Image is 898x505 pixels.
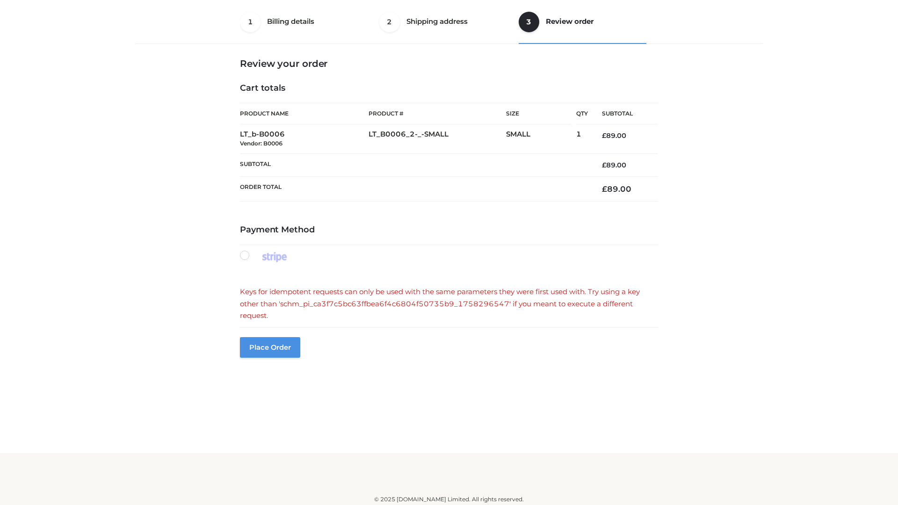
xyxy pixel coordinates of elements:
[576,103,588,124] th: Qty
[576,124,588,154] td: 1
[240,225,658,235] h4: Payment Method
[602,161,606,169] span: £
[240,286,658,322] div: Keys for idempotent requests can only be used with the same parameters they were first used with....
[240,58,658,69] h3: Review your order
[240,83,658,94] h4: Cart totals
[240,140,282,147] small: Vendor: B0006
[139,495,759,504] div: © 2025 [DOMAIN_NAME] Limited. All rights reserved.
[602,161,626,169] bdi: 89.00
[602,184,631,194] bdi: 89.00
[240,177,588,202] th: Order Total
[588,103,658,124] th: Subtotal
[602,131,606,140] span: £
[240,103,369,124] th: Product Name
[369,103,506,124] th: Product #
[240,124,369,154] td: LT_b-B0006
[602,184,607,194] span: £
[602,131,626,140] bdi: 89.00
[240,337,300,358] button: Place order
[506,124,576,154] td: SMALL
[240,153,588,176] th: Subtotal
[506,103,572,124] th: Size
[369,124,506,154] td: LT_B0006_2-_-SMALL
